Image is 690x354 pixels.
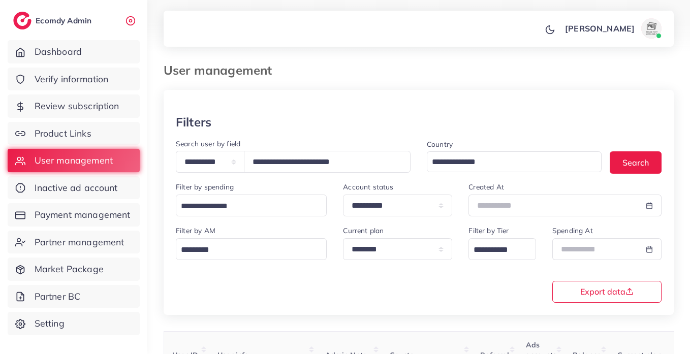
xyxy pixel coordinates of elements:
[35,100,119,113] span: Review subscription
[177,242,313,258] input: Search for option
[552,226,593,236] label: Spending At
[470,242,523,258] input: Search for option
[641,18,662,39] img: avatar
[468,182,504,192] label: Created At
[35,127,91,140] span: Product Links
[427,151,602,172] div: Search for option
[343,226,384,236] label: Current plan
[35,154,113,167] span: User management
[164,63,280,78] h3: User management
[176,238,327,260] div: Search for option
[13,12,32,29] img: logo
[35,263,104,276] span: Market Package
[177,199,313,214] input: Search for option
[35,290,81,303] span: Partner BC
[8,94,140,118] a: Review subscription
[176,139,240,149] label: Search user by field
[35,73,109,86] span: Verify information
[343,182,393,192] label: Account status
[552,281,662,303] button: Export data
[428,154,588,170] input: Search for option
[8,176,140,200] a: Inactive ad account
[468,238,536,260] div: Search for option
[427,139,453,149] label: Country
[8,203,140,227] a: Payment management
[565,22,635,35] p: [PERSON_NAME]
[35,45,82,58] span: Dashboard
[8,122,140,145] a: Product Links
[8,312,140,335] a: Setting
[580,287,634,296] span: Export data
[35,317,65,330] span: Setting
[559,18,666,39] a: [PERSON_NAME]avatar
[35,208,131,221] span: Payment management
[8,40,140,63] a: Dashboard
[8,258,140,281] a: Market Package
[176,226,215,236] label: Filter by AM
[35,236,124,249] span: Partner management
[8,149,140,172] a: User management
[176,195,327,216] div: Search for option
[35,181,118,195] span: Inactive ad account
[8,231,140,254] a: Partner management
[8,285,140,308] a: Partner BC
[8,68,140,91] a: Verify information
[610,151,662,173] button: Search
[36,16,94,25] h2: Ecomdy Admin
[13,12,94,29] a: logoEcomdy Admin
[468,226,509,236] label: Filter by Tier
[176,115,211,130] h3: Filters
[176,182,234,192] label: Filter by spending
